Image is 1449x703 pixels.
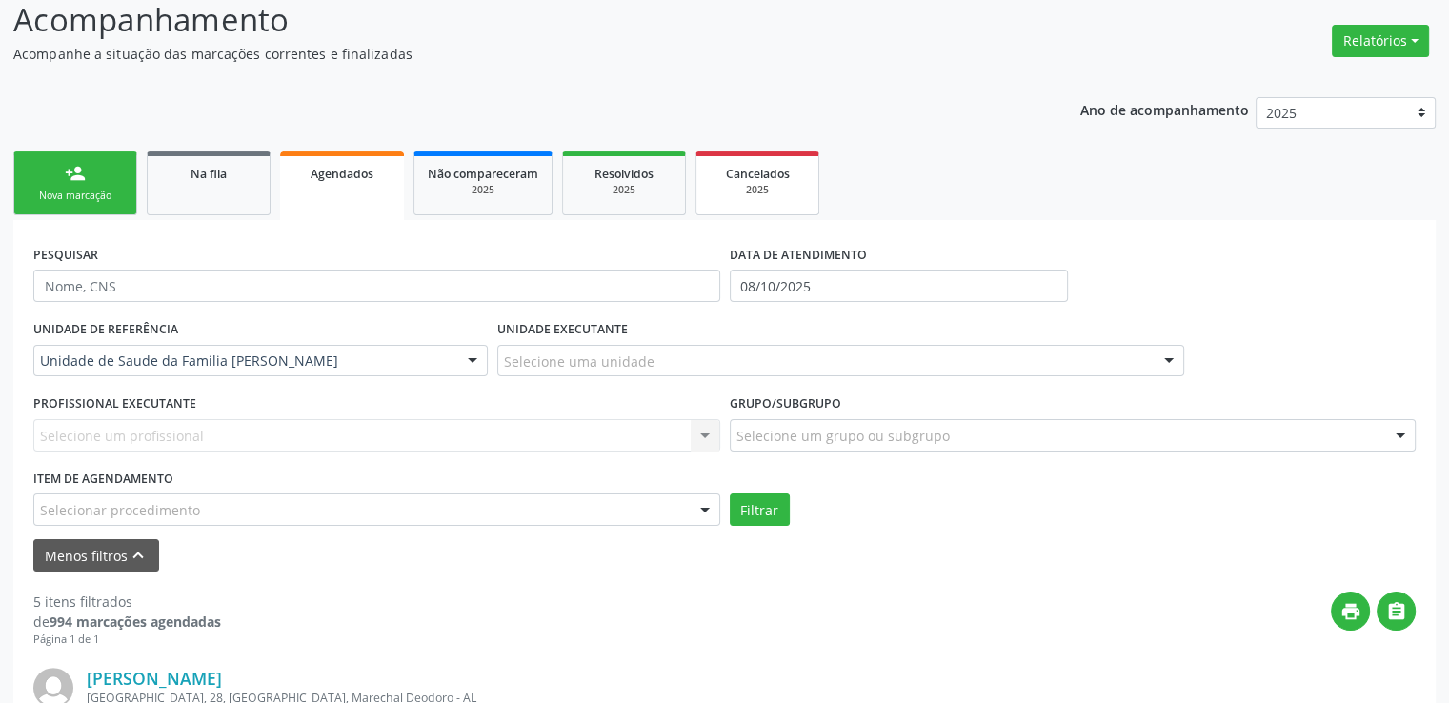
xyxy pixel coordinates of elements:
[311,166,373,182] span: Agendados
[497,315,628,345] label: UNIDADE EXECUTANTE
[726,166,790,182] span: Cancelados
[1080,97,1249,121] p: Ano de acompanhamento
[191,166,227,182] span: Na fila
[736,426,950,446] span: Selecione um grupo ou subgrupo
[33,270,720,302] input: Nome, CNS
[33,315,178,345] label: UNIDADE DE REFERÊNCIA
[28,189,123,203] div: Nova marcação
[1386,601,1407,622] i: 
[33,632,221,648] div: Página 1 de 1
[1331,592,1370,631] button: print
[50,613,221,631] strong: 994 marcações agendadas
[128,545,149,566] i: keyboard_arrow_up
[33,592,221,612] div: 5 itens filtrados
[1377,592,1416,631] button: 
[504,351,654,372] span: Selecione uma unidade
[33,390,196,419] label: PROFISSIONAL EXECUTANTE
[40,500,200,520] span: Selecionar procedimento
[1332,25,1429,57] button: Relatórios
[13,44,1009,64] p: Acompanhe a situação das marcações correntes e finalizadas
[730,240,867,270] label: DATA DE ATENDIMENTO
[33,612,221,632] div: de
[40,351,449,371] span: Unidade de Saude da Familia [PERSON_NAME]
[594,166,654,182] span: Resolvidos
[33,465,173,494] label: Item de agendamento
[1340,601,1361,622] i: print
[33,539,159,572] button: Menos filtroskeyboard_arrow_up
[730,493,790,526] button: Filtrar
[576,183,672,197] div: 2025
[428,183,538,197] div: 2025
[710,183,805,197] div: 2025
[33,240,98,270] label: PESQUISAR
[428,166,538,182] span: Não compareceram
[87,668,222,689] a: [PERSON_NAME]
[65,163,86,184] div: person_add
[730,270,1068,302] input: Selecione um intervalo
[730,390,841,419] label: Grupo/Subgrupo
